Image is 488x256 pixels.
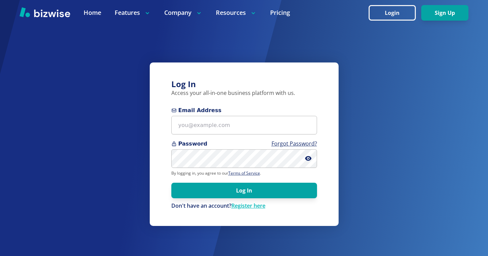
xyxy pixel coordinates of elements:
[171,202,317,210] div: Don't have an account?Register here
[171,106,317,114] span: Email Address
[115,8,151,17] p: Features
[171,171,317,176] p: By logging in, you agree to our .
[271,140,317,147] a: Forgot Password?
[20,7,70,17] img: Bizwise Logo
[369,5,416,21] button: Login
[171,116,317,134] input: you@example.com
[84,8,101,17] a: Home
[369,10,421,16] a: Login
[231,202,265,209] a: Register here
[421,5,468,21] button: Sign Up
[171,202,317,210] p: Don't have an account?
[171,140,317,148] span: Password
[421,10,468,16] a: Sign Up
[228,170,260,176] a: Terms of Service
[216,8,257,17] p: Resources
[171,79,317,90] h3: Log In
[270,8,290,17] a: Pricing
[171,183,317,198] button: Log In
[164,8,202,17] p: Company
[171,89,317,97] p: Access your all-in-one business platform with us.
